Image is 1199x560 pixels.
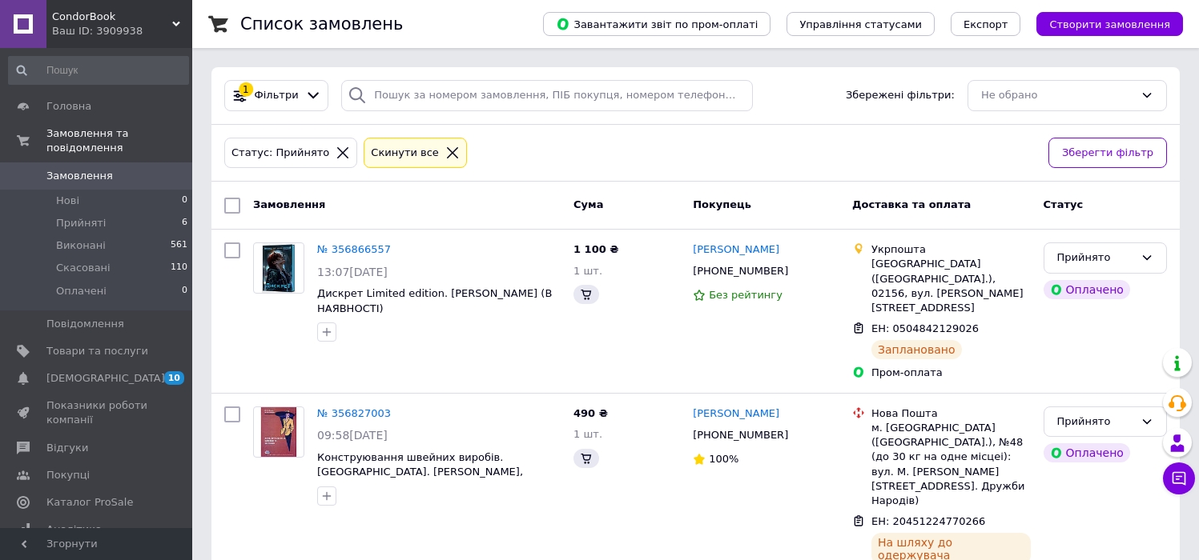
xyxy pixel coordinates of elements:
[46,344,148,358] span: Товари та послуги
[240,14,403,34] h1: Список замовлень
[8,56,189,85] input: Пошук
[317,243,391,255] a: № 356866557
[573,198,603,210] span: Cума
[871,242,1031,257] div: Укрпошта
[1048,138,1167,169] button: Зберегти фільтр
[182,194,187,208] span: 0
[693,198,751,210] span: Покупець
[262,243,296,293] img: Фото товару
[852,198,971,210] span: Доставка та оплата
[46,99,91,114] span: Головна
[260,407,298,457] img: Фото товару
[1049,18,1170,30] span: Створити замовлення
[690,425,791,446] div: [PHONE_NUMBER]
[1062,145,1153,162] span: Зберегти фільтр
[871,257,1031,315] div: [GEOGRAPHIC_DATA] ([GEOGRAPHIC_DATA].), 02156, вул. [PERSON_NAME][STREET_ADDRESS]
[46,317,124,331] span: Повідомлення
[317,287,552,314] a: Дискрет Limited edition. [PERSON_NAME] (В НАЯВНОСТІ)
[871,421,1031,508] div: м. [GEOGRAPHIC_DATA] ([GEOGRAPHIC_DATA].), №48 (до 30 кг на одне місцеі): вул. М. [PERSON_NAME][S...
[46,522,102,537] span: Аналітика
[1044,198,1084,210] span: Статус
[1057,414,1134,430] div: Прийнято
[573,243,618,255] span: 1 100 ₴
[573,428,602,440] span: 1 шт.
[317,407,391,419] a: № 356827003
[1020,18,1183,30] a: Створити замовлення
[871,340,962,359] div: Заплановано
[56,284,107,298] span: Оплачені
[871,322,979,334] span: ЕН: 0504842129026
[964,18,1008,30] span: Експорт
[171,238,187,253] span: 561
[1163,462,1195,494] button: Чат з покупцем
[951,12,1021,36] button: Експорт
[871,406,1031,421] div: Нова Пошта
[56,238,106,253] span: Виконані
[799,18,922,30] span: Управління статусами
[56,216,106,230] span: Прийняті
[709,453,738,465] span: 100%
[253,242,304,294] a: Фото товару
[871,366,1031,380] div: Пром-оплата
[46,126,192,155] span: Замовлення та повідомлення
[46,398,148,427] span: Показники роботи компанії
[46,495,133,510] span: Каталог ProSale
[239,82,253,97] div: 1
[690,261,791,282] div: [PHONE_NUMBER]
[1044,443,1130,462] div: Оплачено
[317,266,388,278] span: 13:07[DATE]
[709,289,783,301] span: Без рейтингу
[573,407,608,419] span: 490 ₴
[1057,250,1134,266] div: Прийнято
[787,12,935,36] button: Управління статусами
[1036,12,1183,36] button: Створити замовлення
[46,371,165,386] span: [DEMOGRAPHIC_DATA]
[341,80,753,111] input: Пошук за номером замовлення, ПІБ покупця, номером телефону, Email, номером накладної
[846,88,955,103] span: Збережені фільтри:
[56,194,79,208] span: Нові
[1044,280,1130,299] div: Оплачено
[228,145,332,162] div: Статус: Прийнято
[46,441,88,455] span: Відгуки
[543,12,770,36] button: Завантажити звіт по пром-оплаті
[182,284,187,298] span: 0
[171,261,187,275] span: 110
[981,87,1134,104] div: Не обрано
[368,145,442,162] div: Cкинути все
[317,451,523,493] a: Конструювання швейних виробів. [GEOGRAPHIC_DATA]. [PERSON_NAME], [PERSON_NAME]
[871,515,985,527] span: ЕН: 20451224770266
[164,371,184,385] span: 10
[693,406,779,422] a: [PERSON_NAME]
[693,242,779,258] a: [PERSON_NAME]
[52,10,172,24] span: CondorBook
[52,24,192,38] div: Ваш ID: 3909938
[56,261,111,275] span: Скасовані
[253,406,304,458] a: Фото товару
[317,429,388,442] span: 09:58[DATE]
[255,88,299,103] span: Фільтри
[46,169,113,183] span: Замовлення
[46,468,90,482] span: Покупці
[573,265,602,277] span: 1 шт.
[182,216,187,230] span: 6
[556,17,758,31] span: Завантажити звіт по пром-оплаті
[253,198,325,210] span: Замовлення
